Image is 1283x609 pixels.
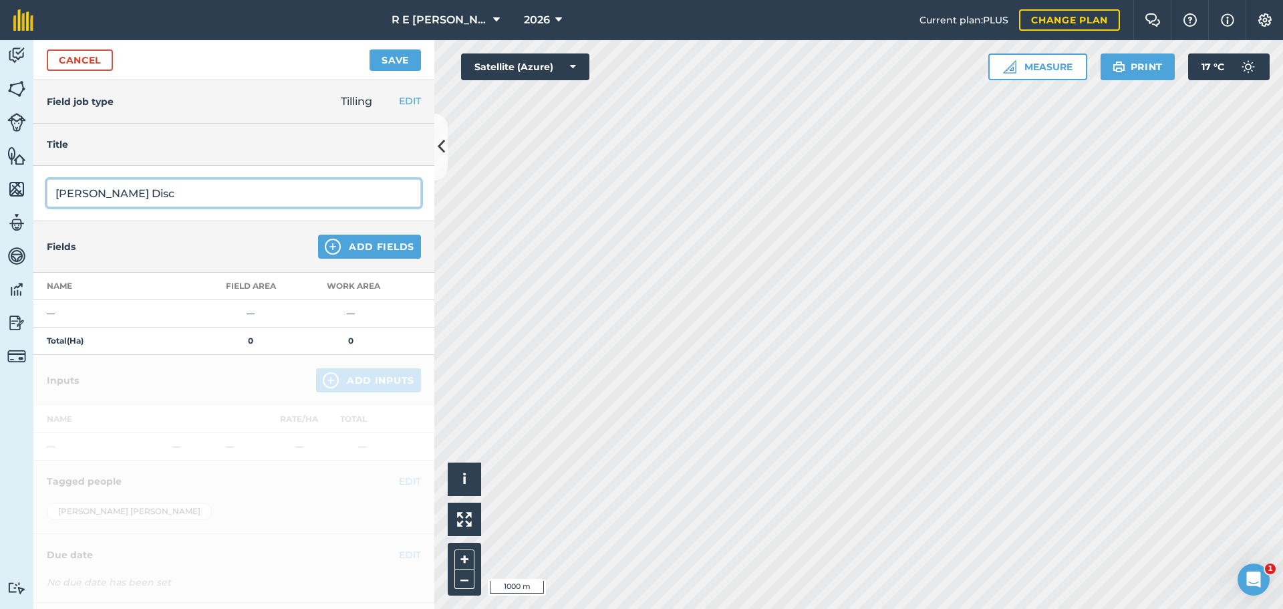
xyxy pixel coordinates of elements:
[301,273,401,300] th: Work area
[47,336,84,346] strong: Total ( Ha )
[7,246,26,266] img: svg+xml;base64,PD94bWwgdmVyc2lvbj0iMS4wIiBlbmNvZGluZz0idXRmLTgiPz4KPCEtLSBHZW5lcmF0b3I6IEFkb2JlIE...
[47,94,114,109] h4: Field job type
[1019,9,1120,31] a: Change plan
[7,313,26,333] img: svg+xml;base64,PD94bWwgdmVyc2lvbj0iMS4wIiBlbmNvZGluZz0idXRmLTgiPz4KPCEtLSBHZW5lcmF0b3I6IEFkb2JlIE...
[370,49,421,71] button: Save
[1003,60,1016,74] img: Ruler icon
[301,300,401,328] td: —
[1145,13,1161,27] img: Two speech bubbles overlapping with the left bubble in the forefront
[7,582,26,594] img: svg+xml;base64,PD94bWwgdmVyc2lvbj0iMS4wIiBlbmNvZGluZz0idXRmLTgiPz4KPCEtLSBHZW5lcmF0b3I6IEFkb2JlIE...
[392,12,488,28] span: R E [PERSON_NAME]
[462,471,466,487] span: i
[399,94,421,108] button: EDIT
[1235,53,1262,80] img: svg+xml;base64,PD94bWwgdmVyc2lvbj0iMS4wIiBlbmNvZGluZz0idXRmLTgiPz4KPCEtLSBHZW5lcmF0b3I6IEFkb2JlIE...
[1101,53,1175,80] button: Print
[919,13,1008,27] span: Current plan : PLUS
[1201,53,1224,80] span: 17 ° C
[47,137,421,152] h4: Title
[341,95,372,108] span: Tilling
[200,300,301,328] td: —
[248,336,253,346] strong: 0
[7,179,26,199] img: svg+xml;base64,PHN2ZyB4bWxucz0iaHR0cDovL3d3dy53My5vcmcvMjAwMC9zdmciIHdpZHRoPSI1NiIgaGVpZ2h0PSI2MC...
[47,49,113,71] a: Cancel
[13,9,33,31] img: fieldmargin Logo
[7,79,26,99] img: svg+xml;base64,PHN2ZyB4bWxucz0iaHR0cDovL3d3dy53My5vcmcvMjAwMC9zdmciIHdpZHRoPSI1NiIgaGVpZ2h0PSI2MC...
[7,213,26,233] img: svg+xml;base64,PD94bWwgdmVyc2lvbj0iMS4wIiBlbmNvZGluZz0idXRmLTgiPz4KPCEtLSBHZW5lcmF0b3I6IEFkb2JlIE...
[457,512,472,527] img: Four arrows, one pointing top left, one top right, one bottom right and the last bottom left
[7,113,26,132] img: svg+xml;base64,PD94bWwgdmVyc2lvbj0iMS4wIiBlbmNvZGluZz0idXRmLTgiPz4KPCEtLSBHZW5lcmF0b3I6IEFkb2JlIE...
[454,550,474,570] button: +
[200,273,301,300] th: Field Area
[448,463,481,496] button: i
[348,336,353,346] strong: 0
[7,347,26,366] img: svg+xml;base64,PD94bWwgdmVyc2lvbj0iMS4wIiBlbmNvZGluZz0idXRmLTgiPz4KPCEtLSBHZW5lcmF0b3I6IEFkb2JlIE...
[33,300,200,328] td: —
[47,179,421,207] input: What needs doing?
[1238,564,1270,596] iframe: Intercom live chat
[318,235,421,259] button: Add Fields
[454,570,474,589] button: –
[1265,564,1276,574] span: 1
[325,239,341,255] img: svg+xml;base64,PHN2ZyB4bWxucz0iaHR0cDovL3d3dy53My5vcmcvMjAwMC9zdmciIHdpZHRoPSIxNCIgaGVpZ2h0PSIyNC...
[524,12,550,28] span: 2026
[1113,59,1125,75] img: svg+xml;base64,PHN2ZyB4bWxucz0iaHR0cDovL3d3dy53My5vcmcvMjAwMC9zdmciIHdpZHRoPSIxOSIgaGVpZ2h0PSIyNC...
[988,53,1087,80] button: Measure
[1188,53,1270,80] button: 17 °C
[47,239,76,254] h4: Fields
[1182,13,1198,27] img: A question mark icon
[461,53,589,80] button: Satellite (Azure)
[7,45,26,66] img: svg+xml;base64,PD94bWwgdmVyc2lvbj0iMS4wIiBlbmNvZGluZz0idXRmLTgiPz4KPCEtLSBHZW5lcmF0b3I6IEFkb2JlIE...
[7,279,26,299] img: svg+xml;base64,PD94bWwgdmVyc2lvbj0iMS4wIiBlbmNvZGluZz0idXRmLTgiPz4KPCEtLSBHZW5lcmF0b3I6IEFkb2JlIE...
[1257,13,1273,27] img: A cog icon
[33,273,200,300] th: Name
[7,146,26,166] img: svg+xml;base64,PHN2ZyB4bWxucz0iaHR0cDovL3d3dy53My5vcmcvMjAwMC9zdmciIHdpZHRoPSI1NiIgaGVpZ2h0PSI2MC...
[1221,12,1234,28] img: svg+xml;base64,PHN2ZyB4bWxucz0iaHR0cDovL3d3dy53My5vcmcvMjAwMC9zdmciIHdpZHRoPSIxNyIgaGVpZ2h0PSIxNy...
